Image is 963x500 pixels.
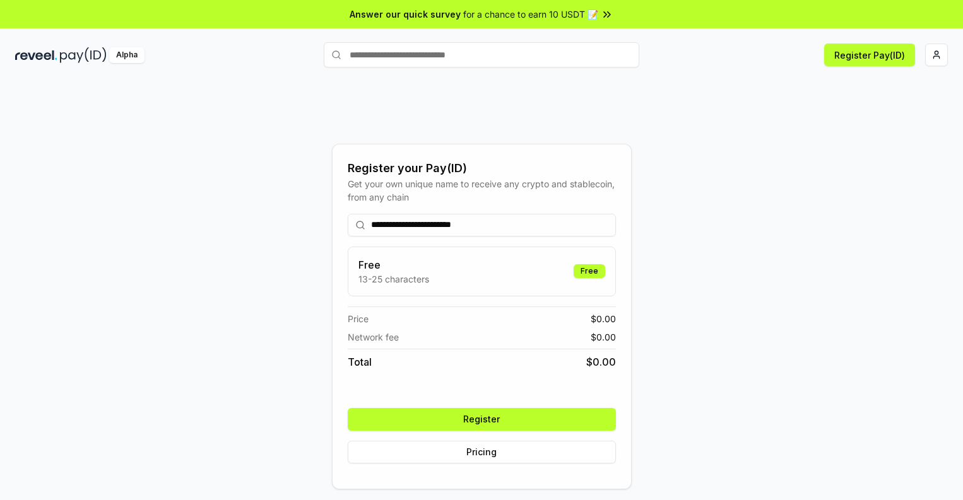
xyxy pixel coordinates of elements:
[60,47,107,63] img: pay_id
[348,160,616,177] div: Register your Pay(ID)
[348,354,372,369] span: Total
[350,8,461,21] span: Answer our quick survey
[348,177,616,204] div: Get your own unique name to receive any crypto and stablecoin, from any chain
[586,354,616,369] span: $ 0.00
[348,441,616,463] button: Pricing
[15,47,57,63] img: reveel_dark
[348,408,616,431] button: Register
[348,312,369,325] span: Price
[591,312,616,325] span: $ 0.00
[591,330,616,344] span: $ 0.00
[348,330,399,344] span: Network fee
[824,44,915,66] button: Register Pay(ID)
[358,257,429,272] h3: Free
[463,8,598,21] span: for a chance to earn 10 USDT 📝
[358,272,429,286] p: 13-25 characters
[574,264,605,278] div: Free
[109,47,145,63] div: Alpha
